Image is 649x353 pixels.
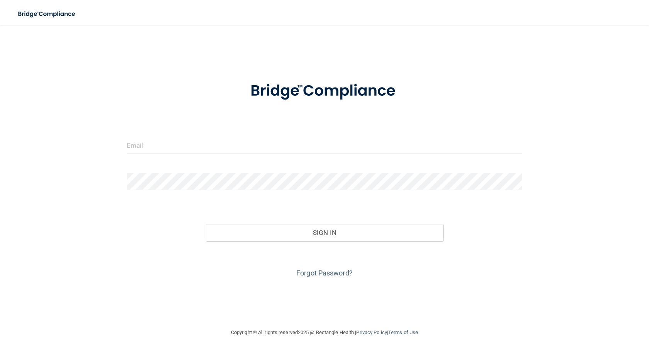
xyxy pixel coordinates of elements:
[388,329,418,335] a: Terms of Use
[183,320,466,345] div: Copyright © All rights reserved 2025 @ Rectangle Health | |
[356,329,387,335] a: Privacy Policy
[234,71,415,111] img: bridge_compliance_login_screen.278c3ca4.svg
[206,224,443,241] button: Sign In
[12,6,83,22] img: bridge_compliance_login_screen.278c3ca4.svg
[296,269,353,277] a: Forgot Password?
[127,137,522,154] input: Email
